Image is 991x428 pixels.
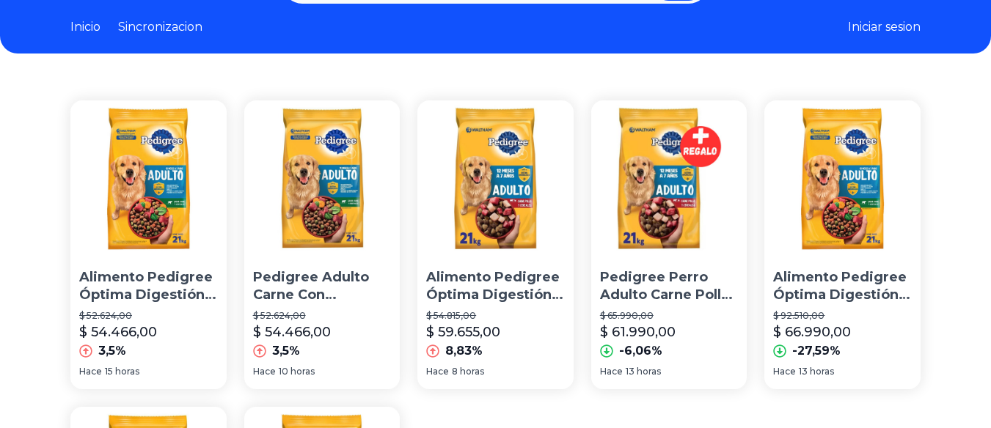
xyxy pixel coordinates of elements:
[70,18,100,36] a: Inicio
[417,100,574,257] img: Alimento Pedigree Óptima Digestión Etapa 2 Para Perro Adulto Todos Los Tamaños Sabor Carne, Pollo...
[848,18,921,36] button: Iniciar sesion
[272,342,300,360] p: 3,5%
[619,342,662,360] p: -6,06%
[70,100,227,257] img: Alimento Pedigree Óptima Digestión Etapa 2 Para Perro Adulto Todos Los Tamaños Sabor Carne Y Vege...
[445,342,483,360] p: 8,83%
[253,310,392,322] p: $ 52.624,00
[773,310,912,322] p: $ 92.510,00
[98,342,126,360] p: 3,5%
[600,366,623,377] span: Hace
[426,310,565,322] p: $ 54.815,00
[773,366,796,377] span: Hace
[452,366,484,377] span: 8 horas
[417,100,574,389] a: Alimento Pedigree Óptima Digestión Etapa 2 Para Perro Adulto Todos Los Tamaños Sabor Carne, Pollo...
[764,100,921,257] img: Alimento Pedigree Óptima Digestión Etapa 2 Para Perro Adulto Todos Los Tamaños Sabor Carne Y Vege...
[253,268,392,305] p: Pedigree Adulto Carne Con Vegetales X 21 Kg Envio S/c
[79,322,157,342] p: $ 54.466,00
[118,18,202,36] a: Sincronizacion
[426,322,500,342] p: $ 59.655,00
[253,366,276,377] span: Hace
[279,366,315,377] span: 10 horas
[764,100,921,389] a: Alimento Pedigree Óptima Digestión Etapa 2 Para Perro Adulto Todos Los Tamaños Sabor Carne Y Vege...
[105,366,139,377] span: 15 horas
[600,310,739,322] p: $ 65.990,00
[591,100,747,257] img: Pedigree Perro Adulto Carne Pollo Y Cereales X 21 Kg
[792,342,841,360] p: -27,59%
[600,322,676,342] p: $ 61.990,00
[79,268,218,305] p: Alimento Pedigree Óptima Digestión Etapa 2 Para Perro Adulto Todos Los Tamaños Sabor Carne Y Vege...
[426,268,565,305] p: Alimento Pedigree Óptima Digestión Etapa 2 Para Perro Adulto Todos Los Tamaños Sabor Carne, Pollo...
[244,100,401,257] img: Pedigree Adulto Carne Con Vegetales X 21 Kg Envio S/c
[600,268,739,305] p: Pedigree Perro Adulto Carne Pollo Y Cereales X 21 Kg
[426,366,449,377] span: Hace
[591,100,747,389] a: Pedigree Perro Adulto Carne Pollo Y Cereales X 21 KgPedigree Perro Adulto Carne Pollo Y Cereales ...
[79,366,102,377] span: Hace
[773,322,851,342] p: $ 66.990,00
[70,100,227,389] a: Alimento Pedigree Óptima Digestión Etapa 2 Para Perro Adulto Todos Los Tamaños Sabor Carne Y Vege...
[253,322,331,342] p: $ 54.466,00
[626,366,661,377] span: 13 horas
[244,100,401,389] a: Pedigree Adulto Carne Con Vegetales X 21 Kg Envio S/cPedigree Adulto Carne Con Vegetales X 21 Kg ...
[79,310,218,322] p: $ 52.624,00
[773,268,912,305] p: Alimento Pedigree Óptima Digestión Etapa 2 Para Perro Adulto Todos Los Tamaños Sabor Carne Y Vege...
[799,366,834,377] span: 13 horas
